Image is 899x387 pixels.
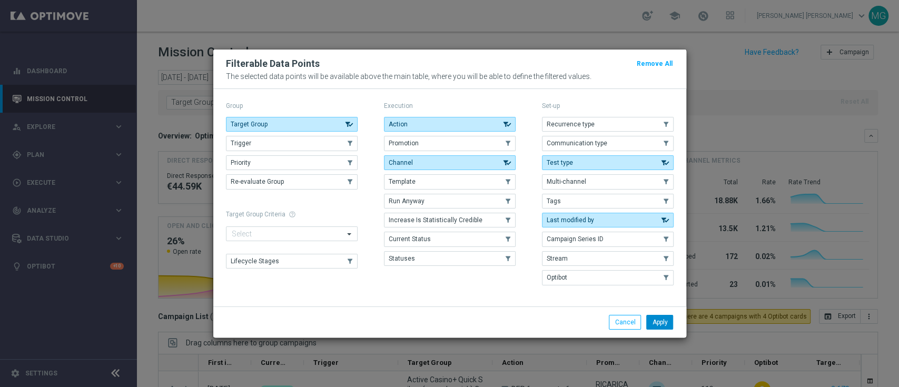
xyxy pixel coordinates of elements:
[231,159,251,166] span: Priority
[384,213,516,227] button: Increase Is Statistically Credible
[389,255,415,262] span: Statuses
[226,211,358,218] h1: Target Group Criteria
[542,102,674,110] p: Set-up
[646,315,673,330] button: Apply
[231,178,284,185] span: Re-evaluate Group
[231,121,268,128] span: Target Group
[384,251,516,266] button: Statuses
[389,140,419,147] span: Promotion
[542,117,674,132] button: Recurrence type
[226,174,358,189] button: Re-evaluate Group
[389,121,408,128] span: Action
[547,178,586,185] span: Multi-channel
[542,213,674,227] button: Last modified by
[547,235,604,243] span: Campaign Series ID
[547,197,561,205] span: Tags
[542,155,674,170] button: Test type
[226,155,358,170] button: Priority
[389,216,482,224] span: Increase Is Statistically Credible
[542,174,674,189] button: Multi-channel
[542,136,674,151] button: Communication type
[384,155,516,170] button: Channel
[384,117,516,132] button: Action
[226,57,320,70] h2: Filterable Data Points
[226,72,674,81] p: The selected data points will be available above the main table, where you will be able to define...
[547,140,607,147] span: Communication type
[547,159,573,166] span: Test type
[384,136,516,151] button: Promotion
[384,102,516,110] p: Execution
[226,102,358,110] p: Group
[389,197,424,205] span: Run Anyway
[542,251,674,266] button: Stream
[547,121,595,128] span: Recurrence type
[389,159,413,166] span: Channel
[609,315,641,330] button: Cancel
[231,140,251,147] span: Trigger
[547,274,567,281] span: Optibot
[389,178,416,185] span: Template
[636,58,674,70] button: Remove All
[547,216,594,224] span: Last modified by
[289,211,296,218] span: help_outline
[384,232,516,246] button: Current Status
[542,194,674,209] button: Tags
[542,270,674,285] button: Optibot
[226,254,358,269] button: Lifecycle Stages
[384,174,516,189] button: Template
[226,117,358,132] button: Target Group
[384,194,516,209] button: Run Anyway
[389,235,431,243] span: Current Status
[547,255,568,262] span: Stream
[226,136,358,151] button: Trigger
[542,232,674,246] button: Campaign Series ID
[231,257,279,265] span: Lifecycle Stages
